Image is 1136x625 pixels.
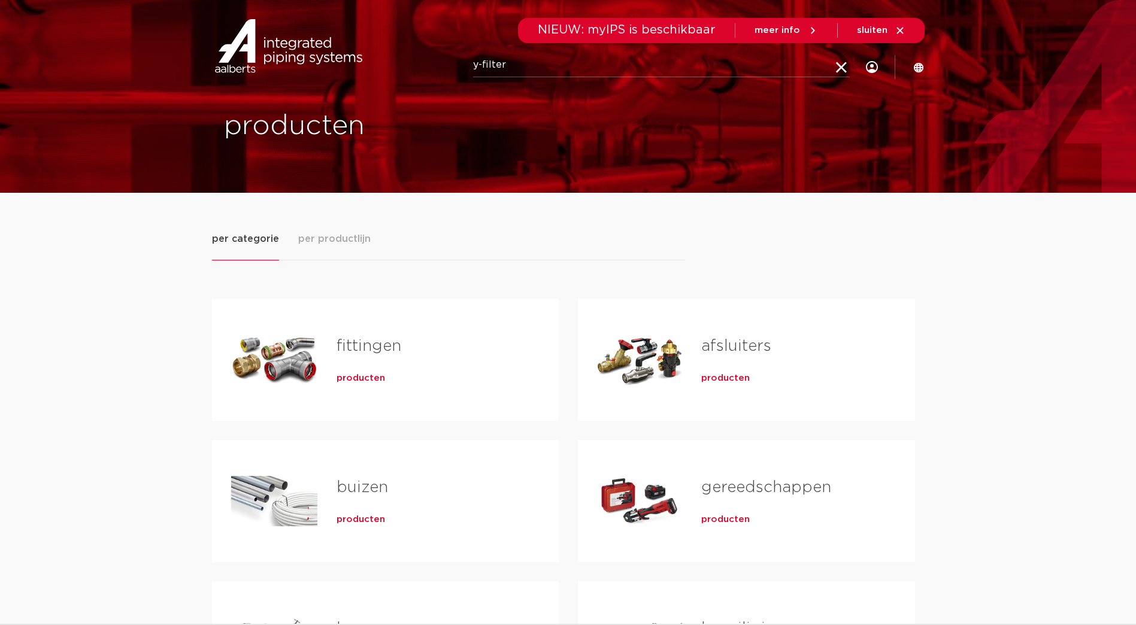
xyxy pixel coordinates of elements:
span: per productlijn [298,232,371,246]
a: producten [337,514,385,526]
input: zoeken... [473,53,850,77]
span: meer info [755,26,800,35]
a: sluiten [857,25,905,36]
h1: producten [224,107,562,145]
a: fittingen [337,338,401,354]
a: producten [337,372,385,384]
div: my IPS [866,54,878,80]
a: producten [701,372,750,384]
a: gereedschappen [701,480,831,495]
a: meer info [755,25,818,36]
a: afsluiters [701,338,771,354]
span: sluiten [857,26,887,35]
span: per categorie [212,232,279,246]
span: NIEUW: myIPS is beschikbaar [538,24,716,36]
a: producten [701,514,750,526]
a: buizen [337,480,388,495]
